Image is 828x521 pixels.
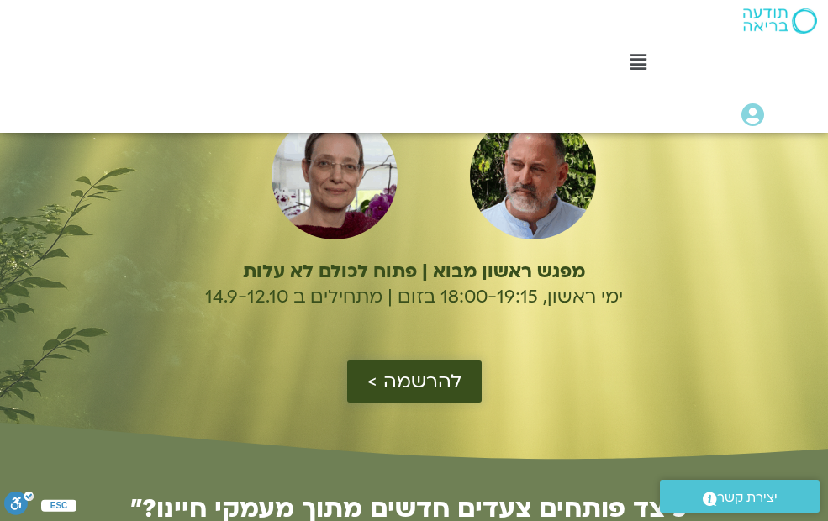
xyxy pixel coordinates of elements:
[347,360,482,403] a: להרשמה >
[367,371,461,392] span: להרשמה >
[660,480,820,513] a: יצירת קשר
[205,284,623,309] span: ימי ראשון, 18:00-19:15 בזום | מתחילים ב 14.9-12.10
[243,259,585,284] b: מפגש ראשון מבוא | פתוח לכולם לא עלות
[743,8,817,34] img: תודעה בריאה
[717,487,778,509] span: יצירת קשר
